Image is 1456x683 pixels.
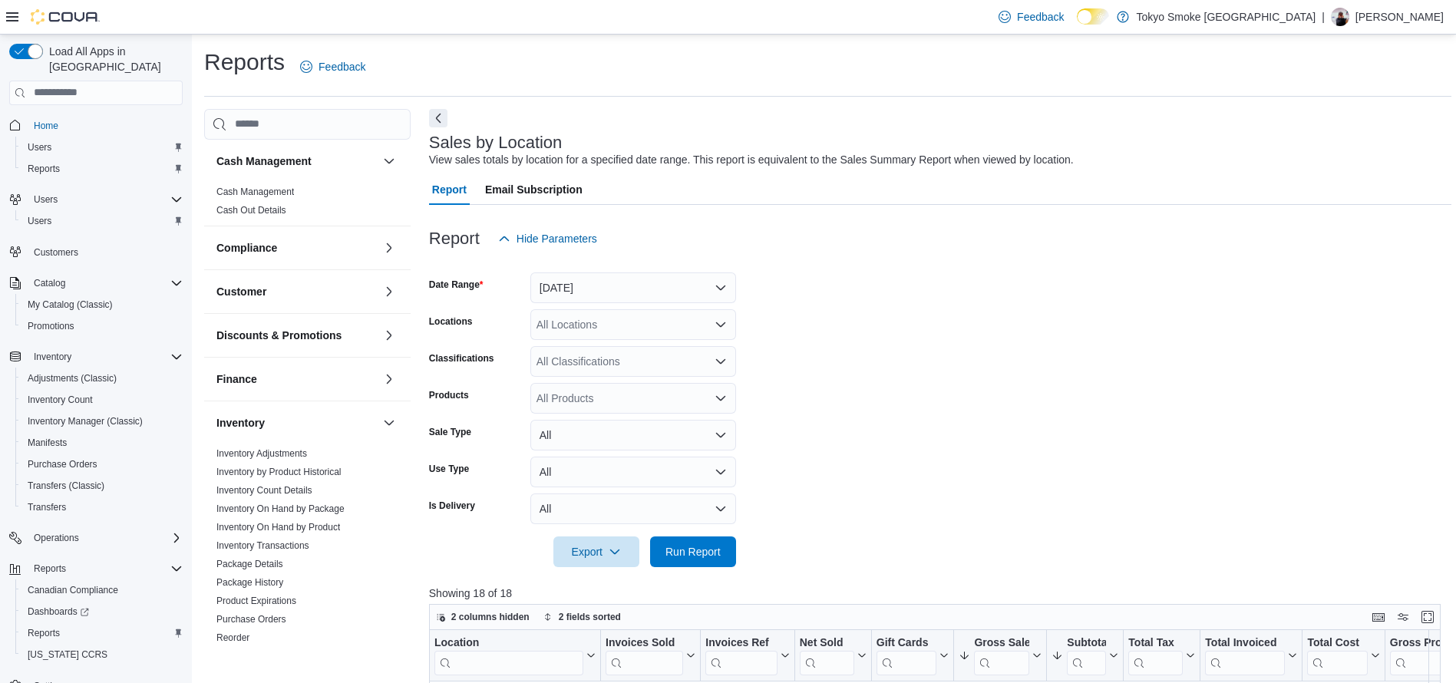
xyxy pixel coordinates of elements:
[974,635,1029,650] div: Gross Sales
[1307,635,1367,675] div: Total Cost
[216,503,345,514] a: Inventory On Hand by Package
[1052,635,1118,675] button: Subtotal
[28,215,51,227] span: Users
[15,389,189,411] button: Inventory Count
[216,284,266,299] h3: Customer
[429,426,471,438] label: Sale Type
[380,414,398,432] button: Inventory
[606,635,683,650] div: Invoices Sold
[553,536,639,567] button: Export
[216,539,309,552] span: Inventory Transactions
[28,437,67,449] span: Manifests
[15,411,189,432] button: Inventory Manager (Classic)
[15,475,189,497] button: Transfers (Classic)
[28,627,60,639] span: Reports
[1355,8,1444,26] p: [PERSON_NAME]
[294,51,371,82] a: Feedback
[429,463,469,475] label: Use Type
[1067,635,1106,650] div: Subtotal
[34,120,58,132] span: Home
[15,158,189,180] button: Reports
[21,391,99,409] a: Inventory Count
[21,498,72,516] a: Transfers
[492,223,603,254] button: Hide Parameters
[517,231,597,246] span: Hide Parameters
[606,635,683,675] div: Invoices Sold
[429,315,473,328] label: Locations
[715,318,727,331] button: Open list of options
[3,272,189,294] button: Catalog
[34,351,71,363] span: Inventory
[28,348,78,366] button: Inventory
[216,632,249,644] span: Reorder
[216,596,296,606] a: Product Expirations
[216,205,286,216] a: Cash Out Details
[15,137,189,158] button: Users
[34,246,78,259] span: Customers
[430,608,536,626] button: 2 columns hidden
[28,605,89,618] span: Dashboards
[21,212,58,230] a: Users
[1077,8,1109,25] input: Dark Mode
[974,635,1029,675] div: Gross Sales
[28,529,85,547] button: Operations
[429,229,480,248] h3: Report
[705,635,777,650] div: Invoices Ref
[380,326,398,345] button: Discounts & Promotions
[28,116,183,135] span: Home
[1205,635,1285,675] div: Total Invoiced
[1418,608,1437,626] button: Enter fullscreen
[429,586,1451,601] p: Showing 18 of 18
[1331,8,1349,26] div: Glenn Cook
[606,635,695,675] button: Invoices Sold
[537,608,627,626] button: 2 fields sorted
[21,455,104,473] a: Purchase Orders
[28,584,118,596] span: Canadian Compliance
[21,391,183,409] span: Inventory Count
[877,635,937,675] div: Gift Card Sales
[15,294,189,315] button: My Catalog (Classic)
[21,624,183,642] span: Reports
[21,602,95,621] a: Dashboards
[28,529,183,547] span: Operations
[15,454,189,475] button: Purchase Orders
[485,174,583,205] span: Email Subscription
[1128,635,1183,650] div: Total Tax
[28,163,60,175] span: Reports
[3,114,189,137] button: Home
[21,602,183,621] span: Dashboards
[21,317,183,335] span: Promotions
[15,315,189,337] button: Promotions
[21,581,124,599] a: Canadian Compliance
[216,466,342,478] span: Inventory by Product Historical
[3,558,189,579] button: Reports
[21,412,149,431] a: Inventory Manager (Classic)
[216,204,286,216] span: Cash Out Details
[21,434,73,452] a: Manifests
[21,317,81,335] a: Promotions
[715,355,727,368] button: Open list of options
[216,503,345,515] span: Inventory On Hand by Package
[319,59,365,74] span: Feedback
[21,138,183,157] span: Users
[21,369,183,388] span: Adjustments (Classic)
[21,581,183,599] span: Canadian Compliance
[877,635,949,675] button: Gift Cards
[1394,608,1412,626] button: Display options
[800,635,867,675] button: Net Sold
[1205,635,1285,650] div: Total Invoiced
[34,532,79,544] span: Operations
[530,457,736,487] button: All
[216,186,294,198] span: Cash Management
[21,212,183,230] span: Users
[216,240,277,256] h3: Compliance
[216,485,312,496] a: Inventory Count Details
[800,635,854,675] div: Net Sold
[28,501,66,513] span: Transfers
[530,420,736,450] button: All
[28,415,143,427] span: Inventory Manager (Classic)
[21,295,183,314] span: My Catalog (Classic)
[530,493,736,524] button: All
[434,635,583,675] div: Location
[28,348,183,366] span: Inventory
